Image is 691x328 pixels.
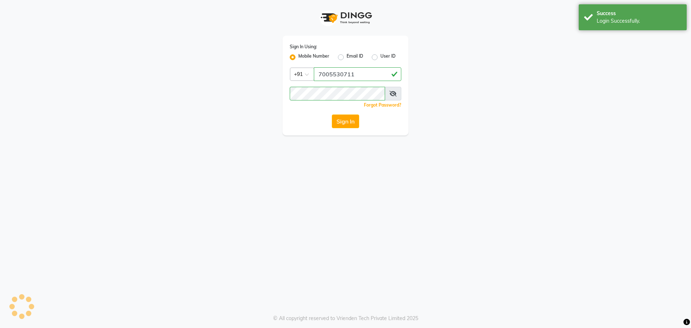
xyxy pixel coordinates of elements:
label: Email ID [347,53,363,62]
a: Forgot Password? [364,102,401,108]
input: Username [290,87,385,100]
div: Success [597,10,681,17]
img: logo1.svg [317,7,374,28]
label: User ID [380,53,396,62]
label: Sign In Using: [290,44,317,50]
label: Mobile Number [298,53,329,62]
div: Login Successfully. [597,17,681,25]
input: Username [314,67,401,81]
button: Sign In [332,114,359,128]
